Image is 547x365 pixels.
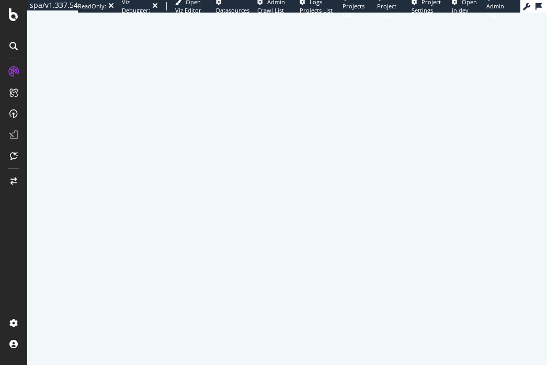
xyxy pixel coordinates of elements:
span: Project Page [377,2,396,18]
span: Projects List [343,2,364,18]
span: Datasources [216,6,249,14]
span: Admin Page [486,2,504,18]
div: animation [249,162,325,200]
div: ReadOnly: [78,2,106,10]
